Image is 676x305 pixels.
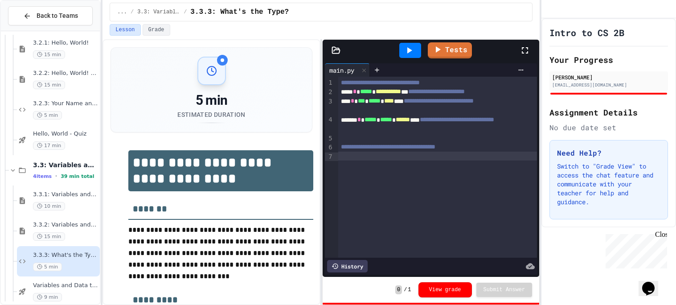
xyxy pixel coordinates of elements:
[418,282,472,297] button: View grade
[325,152,334,161] div: 7
[33,100,98,107] span: 3.2.3: Your Name and Favorite Movie
[33,111,62,120] span: 5 min
[325,134,334,143] div: 5
[110,24,140,36] button: Lesson
[190,7,289,17] span: 3.3.3: What's the Type?
[177,110,245,119] div: Estimated Duration
[33,191,98,198] span: 3.3.1: Variables and Data Types
[61,173,94,179] span: 39 min total
[137,8,180,16] span: 3.3: Variables and Data Types
[177,92,245,108] div: 5 min
[33,293,62,301] span: 9 min
[33,81,65,89] span: 15 min
[325,88,334,97] div: 2
[428,42,472,58] a: Tests
[33,141,65,150] span: 17 min
[143,24,170,36] button: Grade
[552,82,665,88] div: [EMAIL_ADDRESS][DOMAIN_NAME]
[33,202,65,210] span: 10 min
[33,232,65,241] span: 15 min
[33,173,52,179] span: 4 items
[55,173,57,180] span: •
[33,161,98,169] span: 3.3: Variables and Data Types
[325,97,334,116] div: 3
[557,162,660,206] p: Switch to "Grade View" to access the chat feature and communicate with your teacher for help and ...
[602,231,667,268] iframe: chat widget
[327,260,368,272] div: History
[33,263,62,271] span: 5 min
[549,122,668,133] div: No due date set
[325,115,334,134] div: 4
[325,143,334,152] div: 6
[404,286,407,293] span: /
[33,130,98,138] span: Hello, World - Quiz
[639,269,667,296] iframe: chat widget
[549,106,668,119] h2: Assignment Details
[33,50,65,59] span: 15 min
[552,73,665,81] div: [PERSON_NAME]
[325,78,334,88] div: 1
[549,26,624,39] h1: Intro to CS 2B
[37,11,78,21] span: Back to Teams
[117,8,127,16] span: ...
[4,4,61,57] div: Chat with us now!Close
[325,66,359,75] div: main.py
[8,6,93,25] button: Back to Teams
[33,221,98,229] span: 3.3.2: Variables and Data Types - Review
[476,283,533,297] button: Submit Answer
[184,8,187,16] span: /
[408,286,411,293] span: 1
[549,54,668,66] h2: Your Progress
[33,251,98,259] span: 3.3.3: What's the Type?
[33,39,98,47] span: 3.2.1: Hello, World!
[33,282,98,289] span: Variables and Data types - quiz
[557,148,660,158] h3: Need Help?
[33,70,98,77] span: 3.2.2: Hello, World! - Review
[395,285,402,294] span: 0
[131,8,134,16] span: /
[483,286,525,293] span: Submit Answer
[325,63,370,77] div: main.py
